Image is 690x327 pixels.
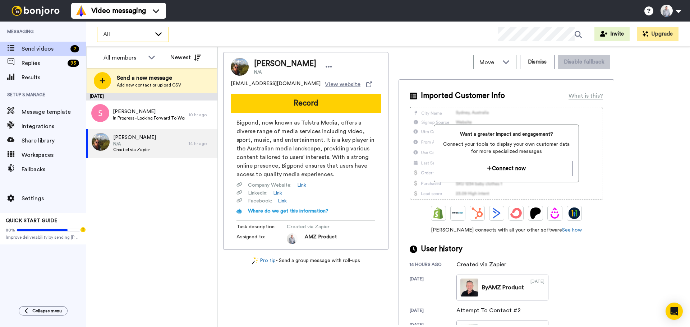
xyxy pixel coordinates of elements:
img: Shopify [433,207,444,219]
span: N/A [254,69,316,75]
img: 0c7be819-cb90-4fe4-b844-3639e4b630b0-1684457197.jpg [287,233,298,244]
div: 2 [70,45,79,52]
span: Send a new message [117,74,181,82]
span: [EMAIL_ADDRESS][DOMAIN_NAME] [231,80,321,89]
span: Company Website : [248,182,291,189]
button: Upgrade [637,27,678,41]
img: vm-color.svg [75,5,87,17]
div: Attempt To Contact #2 [456,306,521,315]
span: Move [479,58,499,67]
div: 14 hr ago [189,141,214,146]
span: Fallbacks [22,165,86,174]
div: [DATE] [86,93,217,101]
img: Drip [549,207,561,219]
button: Collapse menu [19,306,68,316]
a: Pro tip [252,257,276,265]
a: Link [273,190,282,197]
span: Workspaces [22,151,86,159]
span: All [103,30,151,39]
button: Connect now [440,161,572,176]
div: [DATE] [410,276,456,300]
div: [DATE] [530,279,544,296]
div: All members [103,53,144,62]
div: What is this? [569,92,603,100]
div: 93 [68,60,79,67]
div: Created via Zapier [456,260,506,269]
span: Add new contact or upload CSV [117,82,181,88]
img: 7805f41c-10c4-4fd1-86ba-445c40eb8e55-thumb.jpg [460,279,478,296]
span: [PERSON_NAME] connects with all your other software [410,226,603,234]
span: Video messaging [91,6,146,16]
div: [DATE] [410,308,456,315]
button: Invite [594,27,630,41]
img: s.png [91,104,109,122]
span: Send videos [22,45,68,53]
span: Created via Zapier [113,147,156,153]
div: - Send a group message with roll-ups [223,257,388,265]
button: Record [231,94,381,113]
span: Assigned to: [236,233,287,244]
a: Link [297,182,306,189]
span: Facebook : [248,197,272,205]
a: View website [325,80,372,89]
span: View website [325,80,360,89]
span: Integrations [22,122,86,131]
span: N/A [113,141,156,147]
span: Improve deliverability by sending [PERSON_NAME]’s from your own email [6,234,80,240]
span: Linkedin : [248,190,267,197]
div: Tooltip anchor [80,226,86,233]
img: Image of Jenny [231,58,249,76]
img: magic-wand.svg [252,257,258,265]
span: User history [421,244,463,254]
span: Message template [22,108,86,116]
div: Open Intercom Messenger [666,303,683,320]
a: ByAMZ Product[DATE] [456,275,548,300]
div: By AMZ Product [482,283,524,292]
span: Settings [22,194,86,203]
img: Patreon [530,207,541,219]
a: Link [278,197,287,205]
span: Want a greater impact and engagement? [440,131,572,138]
a: See how [562,228,582,233]
span: Created via Zapier [287,223,355,230]
span: In Progress - Looking Forward To Working With You! [113,115,185,121]
img: 627f16b7-112f-468b-b144-3fd176ae8753.jpg [92,133,110,151]
img: GoHighLevel [569,207,580,219]
img: Ontraport [452,207,464,219]
div: 10 hr ago [189,112,214,118]
span: [PERSON_NAME] [113,134,156,141]
img: ConvertKit [510,207,522,219]
span: Where do we get this information? [248,209,328,214]
span: Replies [22,59,65,67]
span: QUICK START GUIDE [6,218,57,223]
div: 14 hours ago [410,262,456,269]
button: Disable fallback [558,55,610,69]
span: [PERSON_NAME] [254,59,316,69]
span: Collapse menu [32,308,62,314]
span: Bigpond, now known as Telstra Media, offers a diverse range of media services including video, sp... [236,118,375,179]
span: Imported Customer Info [421,90,505,101]
span: Results [22,73,86,82]
span: AMZ Product [305,233,337,244]
img: ActiveCampaign [491,207,502,219]
img: Hubspot [471,207,483,219]
span: Share library [22,136,86,145]
button: Dismiss [520,55,555,69]
span: Connect your tools to display your own customer data for more specialized messages [440,141,572,155]
span: 80% [6,227,15,233]
button: Newest [165,50,206,65]
span: Task description : [236,223,287,230]
img: bj-logo-header-white.svg [9,6,63,16]
span: [PERSON_NAME] [113,108,185,115]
